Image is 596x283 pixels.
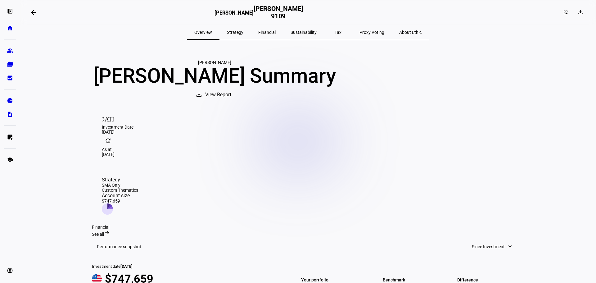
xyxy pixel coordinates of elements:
[102,199,138,203] div: $747,659
[466,240,519,253] button: Since Investment
[92,225,524,230] div: Financial
[4,44,16,57] a: group
[189,87,240,102] button: View Report
[102,152,514,157] div: [DATE]
[102,125,514,130] div: Investment Date
[104,230,110,236] mat-icon: arrow_right_alt
[102,177,138,183] div: Strategy
[7,25,13,31] eth-mat-symbol: home
[102,130,514,135] div: [DATE]
[7,61,13,67] eth-mat-symbol: folder_copy
[507,243,513,249] mat-icon: expand_more
[195,91,203,98] mat-icon: download
[563,10,568,15] mat-icon: dashboard_customize
[205,87,231,102] span: View Report
[7,98,13,104] eth-mat-symbol: pie_chart
[4,72,16,84] a: bid_landscape
[577,9,584,15] mat-icon: download
[7,267,13,274] eth-mat-symbol: account_circle
[214,10,254,19] h3: [PERSON_NAME]
[97,244,141,249] h3: Performance snapshot
[472,240,505,253] span: Since Investment
[7,75,13,81] eth-mat-symbol: bid_landscape
[4,58,16,71] a: folder_copy
[4,94,16,107] a: pie_chart
[102,147,514,152] div: As at
[102,112,114,125] mat-icon: [DATE]
[359,30,384,34] span: Proxy Voting
[4,108,16,121] a: description
[4,22,16,34] a: home
[102,183,138,188] div: SMA Only
[399,30,422,34] span: About Ethic
[7,157,13,163] eth-mat-symbol: school
[258,30,276,34] span: Financial
[7,48,13,54] eth-mat-symbol: group
[30,9,37,16] mat-icon: arrow_backwards
[7,134,13,140] eth-mat-symbol: list_alt_add
[227,30,243,34] span: Strategy
[335,30,341,34] span: Tax
[102,193,138,199] div: Account size
[194,30,212,34] span: Overview
[92,232,104,237] span: See all
[254,5,303,20] h2: [PERSON_NAME] 9109
[102,135,114,147] mat-icon: update
[92,60,337,65] div: [PERSON_NAME]
[102,188,138,193] div: Custom Thematics
[7,8,13,14] eth-mat-symbol: left_panel_open
[92,65,337,87] div: [PERSON_NAME] Summary
[92,264,284,269] div: Investment date
[291,30,317,34] span: Sustainability
[120,264,133,269] span: [DATE]
[7,111,13,117] eth-mat-symbol: description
